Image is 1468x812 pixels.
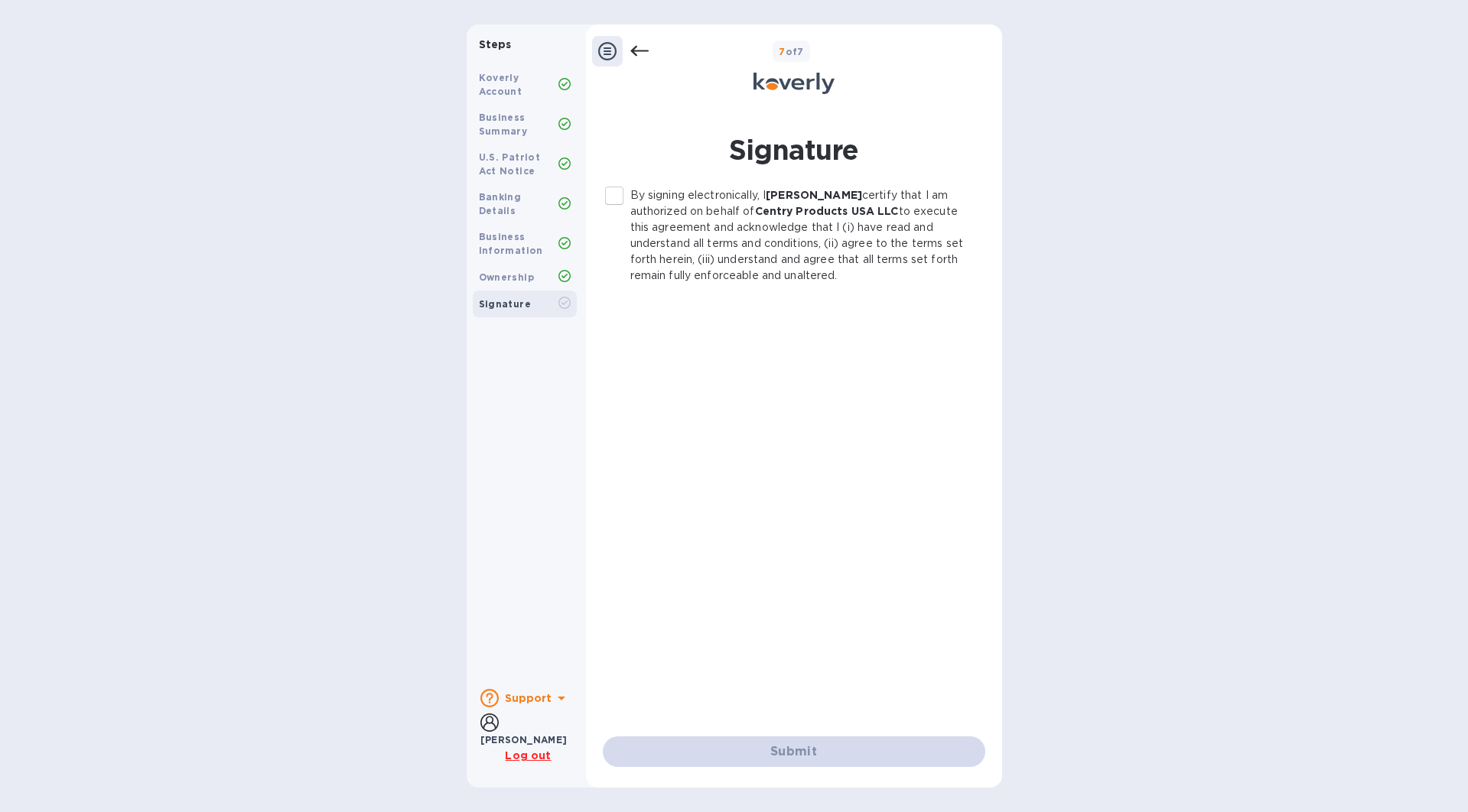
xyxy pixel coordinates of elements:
[479,271,535,283] b: Ownership
[479,72,522,97] b: Koverly Account
[779,46,804,57] b: of 7
[479,38,512,50] b: Steps
[630,187,973,284] p: By signing electronically, I certify that I am authorized on behalf of to execute this agreement ...
[766,189,862,201] b: [PERSON_NAME]
[479,112,528,137] b: Business Summary
[779,46,785,57] span: 7
[479,191,522,216] b: Banking Details
[479,151,541,177] b: U.S. Patriot Act Notice
[505,692,552,704] b: Support
[603,131,985,169] h1: Signature
[479,231,543,256] b: Business Information
[505,749,551,762] u: Log out
[755,205,899,217] b: Centry Products USA LLC
[480,734,568,745] b: [PERSON_NAME]
[479,298,532,310] b: Signature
